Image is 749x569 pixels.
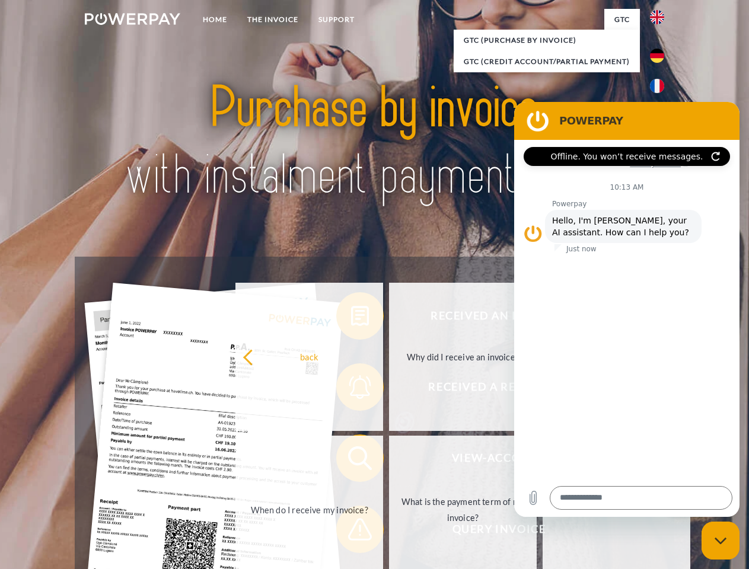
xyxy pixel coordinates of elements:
img: en [650,10,664,24]
img: fr [650,79,664,93]
a: GTC (Credit account/partial payment) [454,51,640,72]
div: When do I receive my invoice? [243,501,376,517]
div: What is the payment term of my invoice? [396,494,530,526]
iframe: Messaging window [514,102,740,517]
a: GTC [604,9,640,30]
a: THE INVOICE [237,9,308,30]
img: title-powerpay_en.svg [113,57,636,227]
iframe: Button to launch messaging window, conversation in progress [702,522,740,560]
div: back [243,349,376,365]
a: Home [193,9,237,30]
img: logo-powerpay-white.svg [85,13,180,25]
div: Why did I receive an invoice? [396,349,530,365]
a: Support [308,9,365,30]
img: de [650,49,664,63]
a: GTC (Purchase by invoice) [454,30,640,51]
